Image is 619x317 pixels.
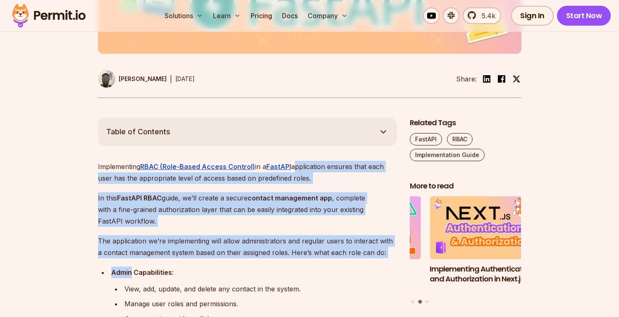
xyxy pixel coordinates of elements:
img: linkedin [482,74,492,84]
button: Company [304,7,351,24]
img: twitter [512,75,521,83]
p: The application we’re implementing will allow administrators and regular users to interact with a... [98,235,397,258]
button: Solutions [161,7,206,24]
a: [PERSON_NAME] [98,70,167,88]
button: Learn [210,7,244,24]
a: Implementing Authentication and Authorization in Next.jsImplementing Authentication and Authoriza... [430,196,541,295]
button: Go to slide 3 [425,300,429,303]
a: 5.4k [463,7,501,24]
h3: Implementing Multi-Tenant RBAC in Nuxt.js [309,264,421,285]
img: Permit logo [8,2,89,30]
a: Sign In [511,6,554,26]
div: Posts [410,196,521,305]
li: 2 of 3 [430,196,541,295]
p: In this guide, we’ll create a secure , complete with a fine-grained authorization layer that can ... [98,192,397,227]
h2: More to read [410,181,521,191]
a: Start Now [557,6,611,26]
button: Table of Contents [98,118,397,146]
p: [PERSON_NAME] [119,75,167,83]
span: 5.4k [477,11,495,21]
span: Table of Contents [106,126,170,138]
a: RBAC (Role-Based Access Control) [140,162,255,171]
li: 1 of 3 [309,196,421,295]
h2: Related Tags [410,118,521,128]
a: RBAC [447,133,473,145]
div: View, add, update, and delete any contact in the system. [124,283,397,295]
a: Implementation Guide [410,149,485,161]
strong: Admin Capabilities [111,268,172,276]
time: [DATE] [175,75,195,82]
p: Implementing in a application ensures that each user has the appropriate level of access based on... [98,161,397,184]
button: Go to slide 2 [418,300,422,303]
a: Pricing [247,7,275,24]
button: Go to slide 1 [411,300,414,303]
a: FastAPI [266,162,291,171]
a: FastAPI [410,133,442,145]
img: facebook [497,74,507,84]
div: : [111,267,397,278]
div: Manage user roles and permissions. [124,298,397,310]
li: Share: [456,74,477,84]
strong: contact management app [248,194,332,202]
img: Implementing Authentication and Authorization in Next.js [430,196,541,259]
img: Uma Victor [98,70,115,88]
div: | [170,74,172,84]
strong: FastAPI RBAC [117,194,162,202]
a: Docs [279,7,301,24]
h3: Implementing Authentication and Authorization in Next.js [430,264,541,285]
